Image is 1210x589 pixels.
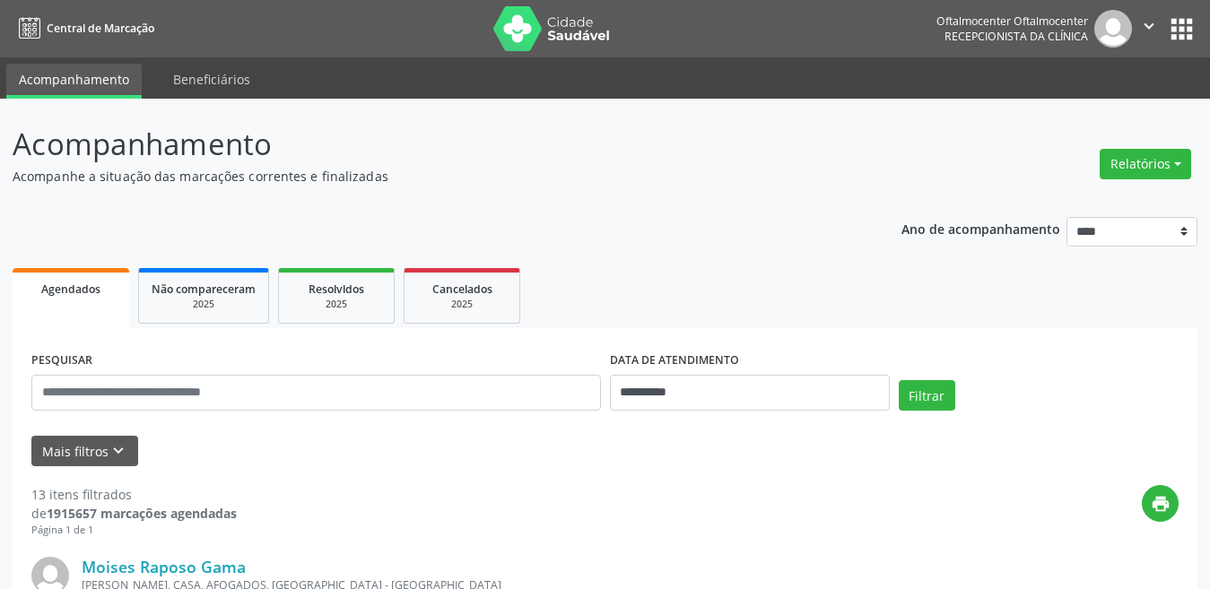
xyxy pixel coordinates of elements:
[13,13,154,43] a: Central de Marcação
[901,217,1060,239] p: Ano de acompanhamento
[1100,149,1191,179] button: Relatórios
[432,282,492,297] span: Cancelados
[899,380,955,411] button: Filtrar
[47,21,154,36] span: Central de Marcação
[292,298,381,311] div: 2025
[82,557,246,576] a: Moises Raposo Gama
[417,298,507,311] div: 2025
[1142,485,1179,522] button: print
[31,485,237,504] div: 13 itens filtrados
[152,298,256,311] div: 2025
[152,282,256,297] span: Não compareceram
[1166,13,1197,45] button: apps
[936,13,1088,29] div: Oftalmocenter Oftalmocenter
[6,64,142,99] a: Acompanhamento
[31,436,138,467] button: Mais filtroskeyboard_arrow_down
[13,167,842,186] p: Acompanhe a situação das marcações correntes e finalizadas
[1094,10,1132,48] img: img
[109,441,128,461] i: keyboard_arrow_down
[31,523,237,538] div: Página 1 de 1
[31,347,92,375] label: PESQUISAR
[610,347,739,375] label: DATA DE ATENDIMENTO
[41,282,100,297] span: Agendados
[47,505,237,522] strong: 1915657 marcações agendadas
[309,282,364,297] span: Resolvidos
[31,504,237,523] div: de
[1151,494,1171,514] i: print
[1139,16,1159,36] i: 
[944,29,1088,44] span: Recepcionista da clínica
[161,64,263,95] a: Beneficiários
[13,122,842,167] p: Acompanhamento
[1132,10,1166,48] button: 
